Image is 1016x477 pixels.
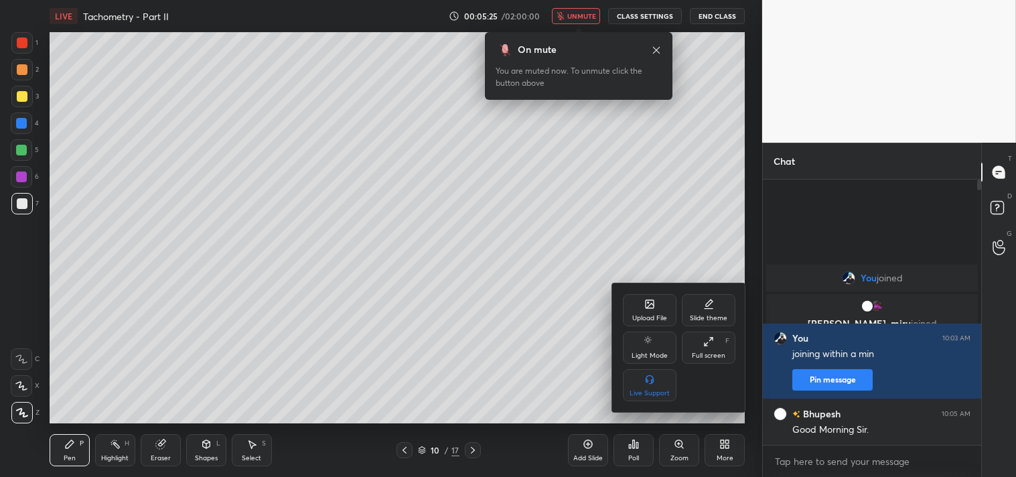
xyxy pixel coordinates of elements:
div: Live Support [630,390,670,397]
div: Slide theme [690,315,727,322]
div: F [725,338,729,344]
div: Light Mode [632,352,668,359]
div: Upload File [632,315,667,322]
div: Full screen [692,352,725,359]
